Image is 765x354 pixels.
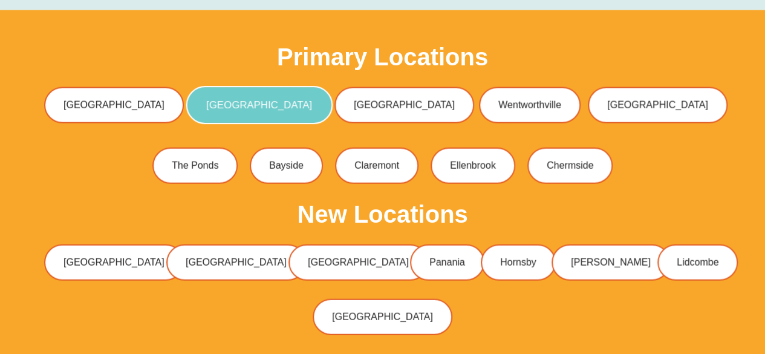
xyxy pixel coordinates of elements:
[152,148,238,184] a: The Ponds
[547,161,593,171] span: Chermside
[527,148,613,184] a: Chermside
[332,312,433,322] span: [GEOGRAPHIC_DATA]
[308,258,409,267] span: [GEOGRAPHIC_DATA]
[498,100,561,110] span: Wentworthville
[44,244,184,281] a: [GEOGRAPHIC_DATA]
[166,244,306,281] a: [GEOGRAPHIC_DATA]
[450,161,496,171] span: Ellenbrook
[500,258,536,267] span: Hornsby
[431,148,515,184] a: Ellenbrook
[44,87,184,123] a: [GEOGRAPHIC_DATA]
[552,244,670,281] a: [PERSON_NAME]
[571,258,651,267] span: [PERSON_NAME]
[354,100,455,110] span: [GEOGRAPHIC_DATA]
[288,244,428,281] a: [GEOGRAPHIC_DATA]
[607,100,708,110] span: [GEOGRAPHIC_DATA]
[313,299,452,335] a: [GEOGRAPHIC_DATA]
[186,87,332,125] a: [GEOGRAPHIC_DATA]
[479,87,581,123] a: Wentworthville
[588,87,728,123] a: [GEOGRAPHIC_DATA]
[269,161,304,171] span: Bayside
[297,202,467,226] h2: New Locations
[481,244,556,281] a: Hornsby
[354,161,399,171] span: Claremont
[334,87,474,123] a: [GEOGRAPHIC_DATA]
[250,148,323,184] a: Bayside
[410,244,484,281] a: Panania
[186,258,287,267] span: [GEOGRAPHIC_DATA]
[277,45,488,69] h2: Primary Locations
[63,258,164,267] span: [GEOGRAPHIC_DATA]
[705,296,765,354] iframe: Chat Widget
[429,258,465,267] span: Panania
[657,244,738,281] a: Lidcombe
[206,100,312,111] span: [GEOGRAPHIC_DATA]
[63,100,164,110] span: [GEOGRAPHIC_DATA]
[677,258,718,267] span: Lidcombe
[172,161,218,171] span: The Ponds
[335,148,418,184] a: Claremont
